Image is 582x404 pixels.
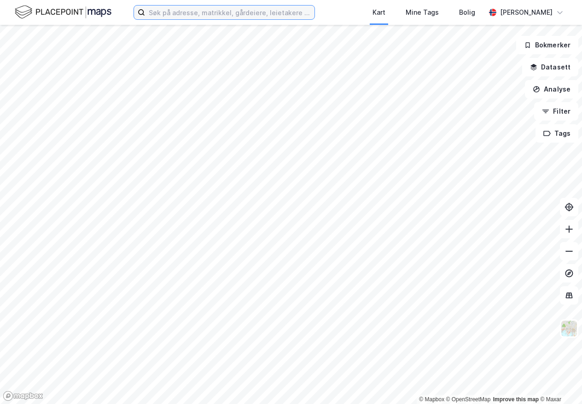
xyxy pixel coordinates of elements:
div: Bolig [459,7,475,18]
button: Datasett [522,58,578,76]
input: Søk på adresse, matrikkel, gårdeiere, leietakere eller personer [145,6,314,19]
a: Improve this map [493,396,539,403]
button: Bokmerker [516,36,578,54]
a: Mapbox [419,396,444,403]
div: Kart [372,7,385,18]
button: Tags [535,124,578,143]
a: Mapbox homepage [3,391,43,401]
div: [PERSON_NAME] [500,7,553,18]
button: Analyse [525,80,578,98]
div: Mine Tags [406,7,439,18]
img: Z [560,320,578,337]
div: Kontrollprogram for chat [536,360,582,404]
button: Filter [534,102,578,121]
a: OpenStreetMap [446,396,491,403]
iframe: Chat Widget [536,360,582,404]
img: logo.f888ab2527a4732fd821a326f86c7f29.svg [15,4,111,20]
